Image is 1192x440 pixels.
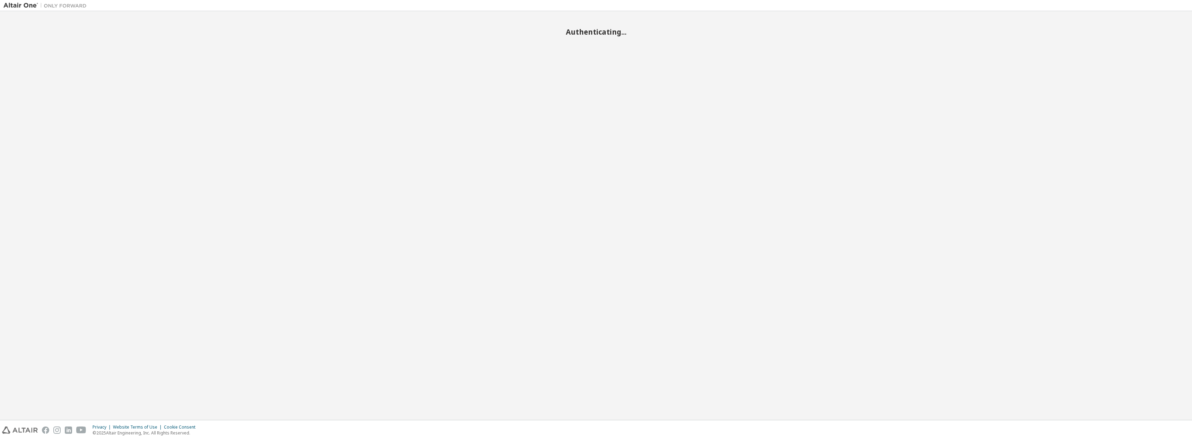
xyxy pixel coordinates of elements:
[3,2,90,9] img: Altair One
[42,426,49,434] img: facebook.svg
[164,424,200,430] div: Cookie Consent
[93,424,113,430] div: Privacy
[2,426,38,434] img: altair_logo.svg
[93,430,200,436] p: © 2025 Altair Engineering, Inc. All Rights Reserved.
[113,424,164,430] div: Website Terms of Use
[76,426,86,434] img: youtube.svg
[53,426,61,434] img: instagram.svg
[3,27,1189,36] h2: Authenticating...
[65,426,72,434] img: linkedin.svg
